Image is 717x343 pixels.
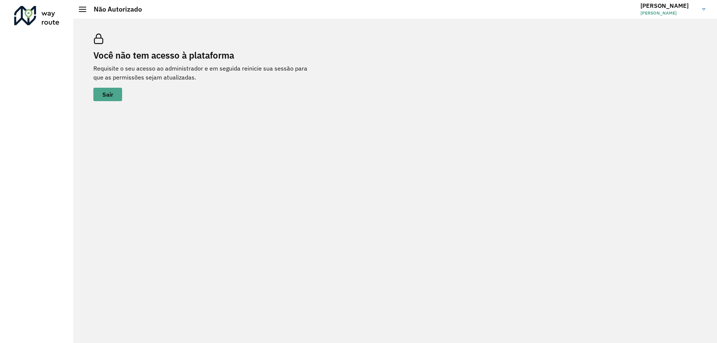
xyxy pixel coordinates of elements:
button: button [93,88,122,101]
span: Sair [102,91,113,97]
h2: Não Autorizado [86,5,142,13]
span: [PERSON_NAME] [640,10,696,16]
p: Requisite o seu acesso ao administrador e em seguida reinicie sua sessão para que as permissões s... [93,64,317,82]
h3: [PERSON_NAME] [640,2,696,9]
h2: Você não tem acesso à plataforma [93,50,317,61]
